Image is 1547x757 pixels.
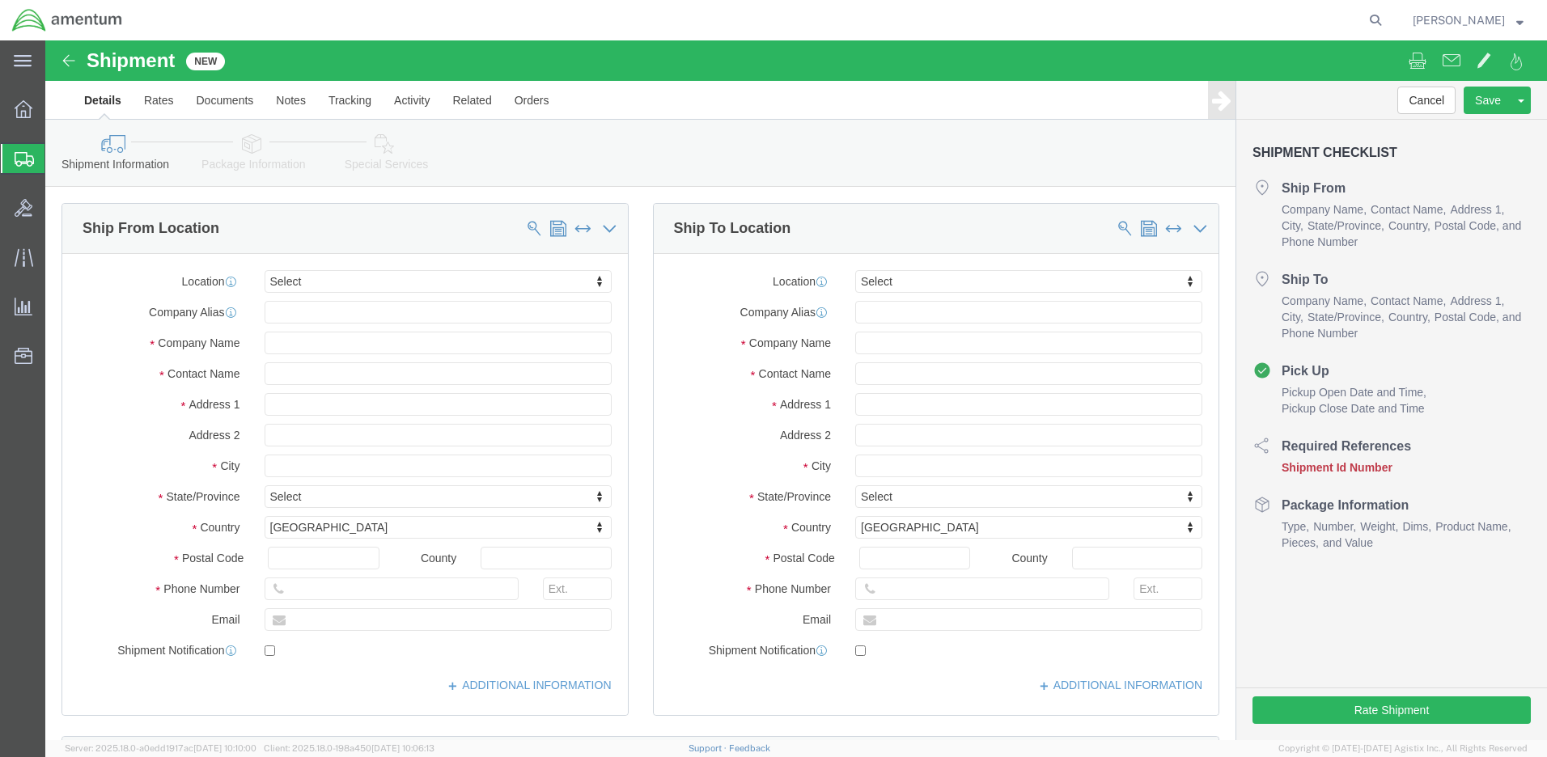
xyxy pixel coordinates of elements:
[1278,742,1528,755] span: Copyright © [DATE]-[DATE] Agistix Inc., All Rights Reserved
[729,743,770,753] a: Feedback
[45,40,1547,740] iframe: FS Legacy Container
[1413,11,1505,29] span: Ronald Pineda
[689,743,729,753] a: Support
[11,8,123,32] img: logo
[264,743,434,753] span: Client: 2025.18.0-198a450
[65,743,256,753] span: Server: 2025.18.0-a0edd1917ac
[371,743,434,753] span: [DATE] 10:06:13
[1412,11,1524,30] button: [PERSON_NAME]
[193,743,256,753] span: [DATE] 10:10:00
